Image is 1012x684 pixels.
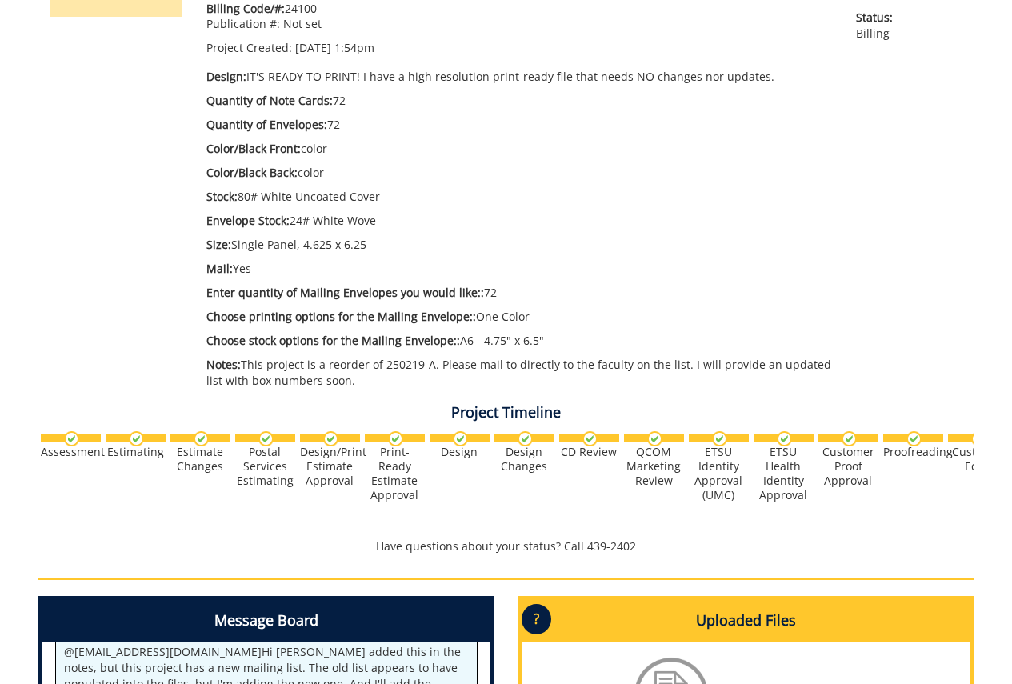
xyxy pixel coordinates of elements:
span: Billing Code/#: [206,1,285,16]
span: Color/Black Back: [206,165,298,180]
span: Quantity of Envelopes: [206,117,327,132]
p: ? [522,604,551,634]
img: checkmark [842,431,857,446]
img: checkmark [453,431,468,446]
div: Proofreading [883,445,943,459]
p: color [206,141,833,157]
p: 72 [206,93,833,109]
div: Customer Edits [948,445,1008,474]
h4: Project Timeline [38,405,974,421]
img: checkmark [582,431,598,446]
span: [DATE] 1:54pm [295,40,374,55]
p: Have questions about your status? Call 439-2402 [38,538,974,554]
div: QCOM Marketing Review [624,445,684,488]
div: Design [430,445,490,459]
img: checkmark [906,431,922,446]
span: Size: [206,237,231,252]
span: Project Created: [206,40,292,55]
div: CD Review [559,445,619,459]
span: Status: [856,10,962,26]
div: ETSU Identity Approval (UMC) [689,445,749,502]
span: Mail: [206,261,233,276]
span: Choose stock options for the Mailing Envelope:: [206,333,460,348]
p: Billing [856,10,962,42]
span: Color/Black Front: [206,141,301,156]
p: One Color [206,309,833,325]
img: checkmark [258,431,274,446]
img: checkmark [388,431,403,446]
div: ETSU Health Identity Approval [754,445,814,502]
p: Yes [206,261,833,277]
p: Single Panel, 4.625 x 6.25 [206,237,833,253]
span: Not set [283,16,322,31]
div: Customer Proof Approval [818,445,878,488]
h4: Message Board [42,600,490,642]
img: checkmark [712,431,727,446]
span: Envelope Stock: [206,213,290,228]
p: 24100 [206,1,833,17]
img: checkmark [777,431,792,446]
img: checkmark [647,431,662,446]
p: 72 [206,285,833,301]
span: Notes: [206,357,241,372]
img: checkmark [129,431,144,446]
p: A6 - 4.75" x 6.5" [206,333,833,349]
div: Print-Ready Estimate Approval [365,445,425,502]
h4: Uploaded Files [522,600,970,642]
div: Assessment [41,445,101,459]
span: Stock: [206,189,238,204]
p: 80# White Uncoated Cover [206,189,833,205]
div: Design/Print Estimate Approval [300,445,360,488]
p: color [206,165,833,181]
p: This project is a reorder of 250219-A. Please mail to directly to the faculty on the list. I will... [206,357,833,389]
p: 24# White Wove [206,213,833,229]
div: Estimating [106,445,166,459]
div: Design Changes [494,445,554,474]
p: 72 [206,117,833,133]
span: Enter quantity of Mailing Envelopes you would like:: [206,285,484,300]
span: Design: [206,69,246,84]
img: checkmark [518,431,533,446]
span: Publication #: [206,16,280,31]
img: checkmark [194,431,209,446]
img: checkmark [64,431,79,446]
div: Estimate Changes [170,445,230,474]
p: IT'S READY TO PRINT! I have a high resolution print-ready file that needs NO changes nor updates. [206,69,833,85]
img: checkmark [971,431,986,446]
span: Quantity of Note Cards: [206,93,333,108]
img: checkmark [323,431,338,446]
div: Postal Services Estimating [235,445,295,488]
span: Choose printing options for the Mailing Envelope:: [206,309,476,324]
